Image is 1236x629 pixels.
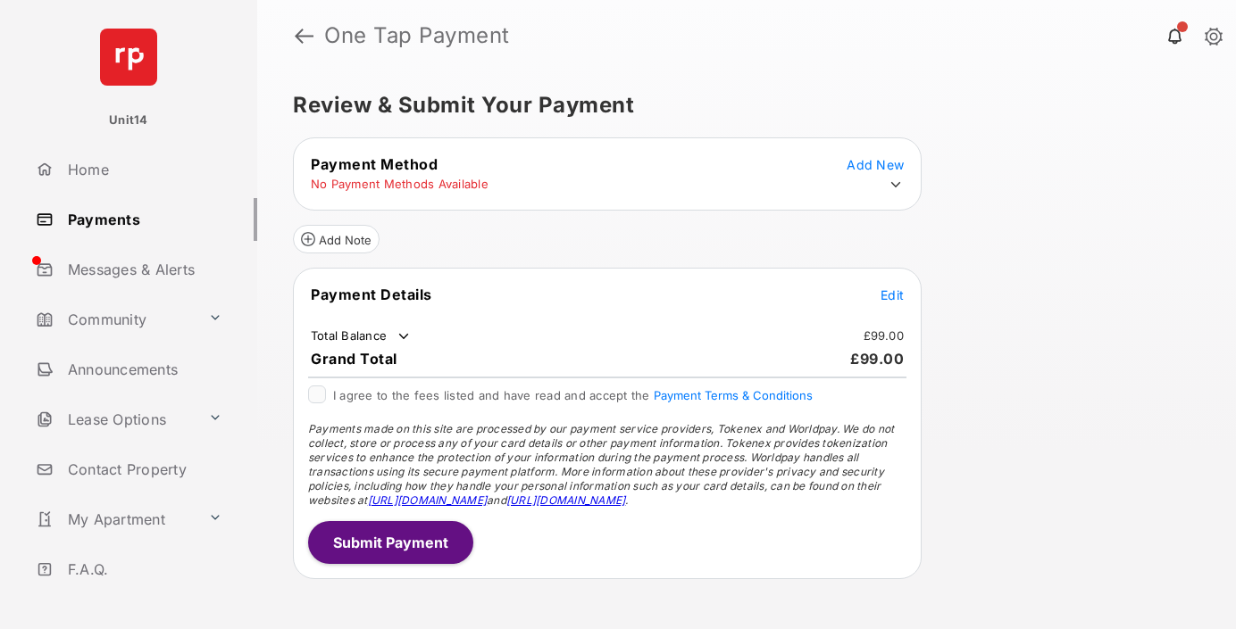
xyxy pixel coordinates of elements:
a: Home [29,148,257,191]
a: F.A.Q. [29,548,257,591]
a: Lease Options [29,398,201,441]
strong: One Tap Payment [324,25,510,46]
p: Unit14 [109,112,148,129]
span: Edit [881,287,904,302]
button: Add New [847,155,904,173]
a: Payments [29,198,257,241]
td: No Payment Methods Available [310,176,489,192]
span: Payment Details [311,286,432,303]
span: Grand Total [311,350,397,368]
span: £99.00 [850,350,904,368]
span: I agree to the fees listed and have read and accept the [333,388,813,402]
button: Add Note [293,225,380,253]
h5: Review & Submit Your Payment [293,95,1186,116]
button: I agree to the fees listed and have read and accept the [654,388,813,402]
a: [URL][DOMAIN_NAME] [506,493,625,507]
span: Payments made on this site are processed by our payment service providers, Tokenex and Worldpay. ... [308,422,894,507]
td: Total Balance [310,327,413,345]
a: Announcements [29,348,257,391]
a: Messages & Alerts [29,248,257,291]
a: Community [29,298,201,341]
a: My Apartment [29,498,201,541]
button: Edit [881,286,904,303]
a: Contact Property [29,448,257,491]
span: Add New [847,157,904,172]
a: [URL][DOMAIN_NAME] [368,493,487,507]
button: Submit Payment [308,521,473,564]
td: £99.00 [863,327,906,343]
span: Payment Method [311,155,438,173]
img: svg+xml;base64,PHN2ZyB4bWxucz0iaHR0cDovL3d3dy53My5vcmcvMjAwMC9zdmciIHdpZHRoPSI2NCIgaGVpZ2h0PSI2NC... [100,29,157,86]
